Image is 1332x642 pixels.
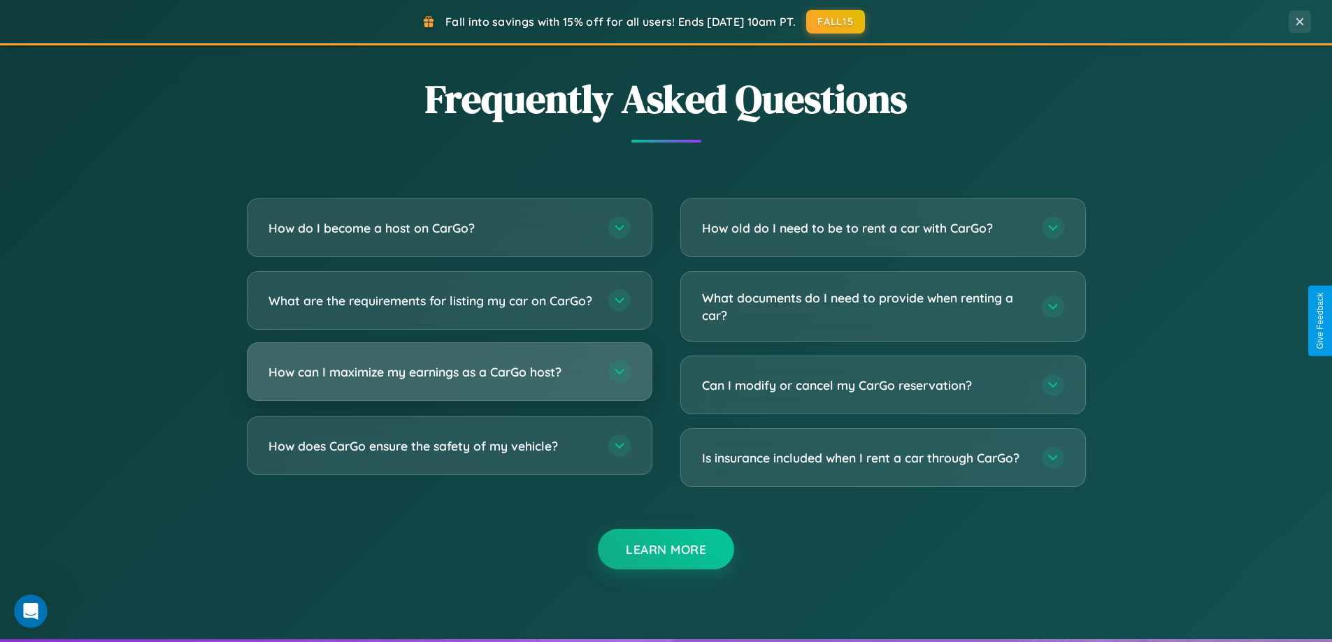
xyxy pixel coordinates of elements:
[598,529,734,569] button: Learn More
[702,377,1028,394] h3: Can I modify or cancel my CarGo reservation?
[1315,293,1325,349] div: Give Feedback
[14,594,48,628] iframe: Intercom live chat
[806,10,865,34] button: FALL15
[268,363,594,381] h3: How can I maximize my earnings as a CarGo host?
[268,437,594,455] h3: How does CarGo ensure the safety of my vehicle?
[268,292,594,309] h3: What are the requirements for listing my car on CarGo?
[702,289,1028,323] h3: What documents do I need to provide when renting a car?
[247,72,1086,126] h2: Frequently Asked Questions
[268,219,594,237] h3: How do I become a host on CarGo?
[702,219,1028,237] h3: How old do I need to be to rent a car with CarGo?
[702,449,1028,467] h3: Is insurance included when I rent a car through CarGo?
[445,15,796,29] span: Fall into savings with 15% off for all users! Ends [DATE] 10am PT.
